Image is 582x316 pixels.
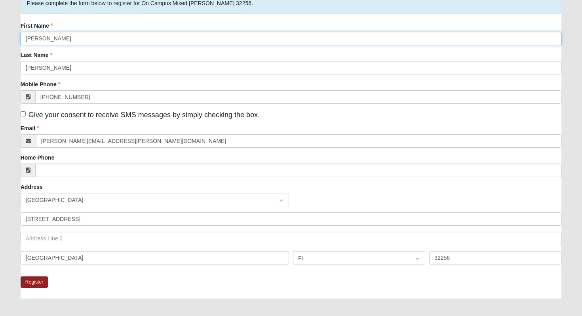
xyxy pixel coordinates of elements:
[21,124,39,132] label: Email
[21,232,562,245] input: Address Line 2
[26,196,270,204] span: United States
[29,111,260,119] span: Give your consent to receive SMS messages by simply checking the box.
[21,80,61,88] label: Mobile Phone
[21,111,26,116] input: Give your consent to receive SMS messages by simply checking the box.
[21,251,289,265] input: City
[21,154,55,162] label: Home Phone
[21,51,53,59] label: Last Name
[21,276,48,288] button: Register
[21,212,562,226] input: Address Line 1
[429,251,561,265] input: Zip
[298,254,406,263] span: FL
[21,22,53,30] label: First Name
[21,183,43,191] label: Address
